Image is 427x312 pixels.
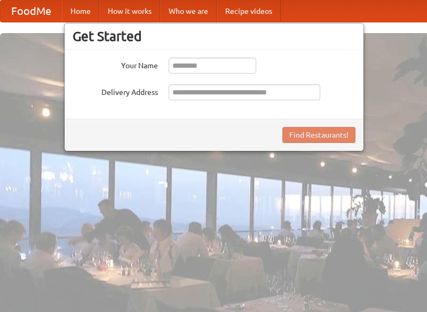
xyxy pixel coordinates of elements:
h3: Get Started [73,28,355,44]
a: Home [62,1,99,22]
button: Find Restaurants! [282,127,355,143]
a: Recipe videos [217,1,281,22]
a: Who we are [160,1,217,22]
label: Your Name [73,58,158,71]
label: Delivery Address [73,84,158,98]
a: FoodMe [1,1,62,22]
a: How it works [99,1,160,22]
